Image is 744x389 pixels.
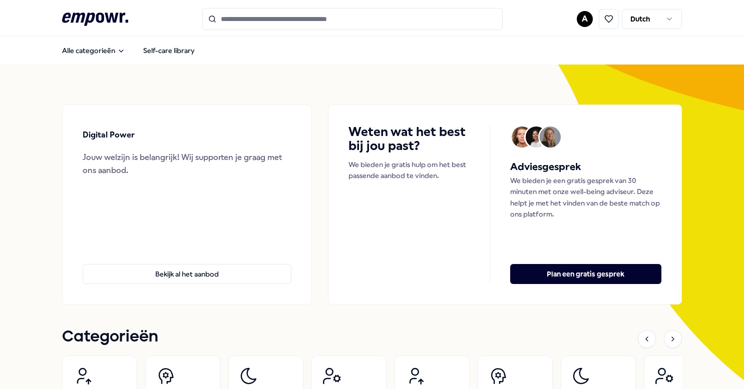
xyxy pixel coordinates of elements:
h5: Adviesgesprek [510,159,661,175]
div: Jouw welzijn is belangrijk! Wij supporten je graag met ons aanbod. [83,151,291,176]
nav: Main [54,40,203,60]
img: Avatar [512,126,533,147]
p: We bieden je een gratis gesprek van 30 minuten met onze well-being adviseur. Deze helpt je met he... [510,175,661,220]
button: Plan een gratis gesprek [510,264,661,284]
img: Avatar [526,126,547,147]
button: Alle categorieën [54,40,133,60]
p: Digital Power [83,128,135,141]
h1: Categorieën [62,324,158,349]
a: Bekijk al het aanbod [83,248,291,284]
p: We bieden je gratis hulp om het best passende aanbod te vinden. [348,159,470,181]
a: Self-care library [135,40,203,60]
button: Bekijk al het aanbod [83,264,291,284]
img: Avatar [540,126,561,147]
h4: Weten wat het best bij jou past? [348,125,470,153]
button: A [577,11,593,27]
input: Search for products, categories or subcategories [202,8,503,30]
